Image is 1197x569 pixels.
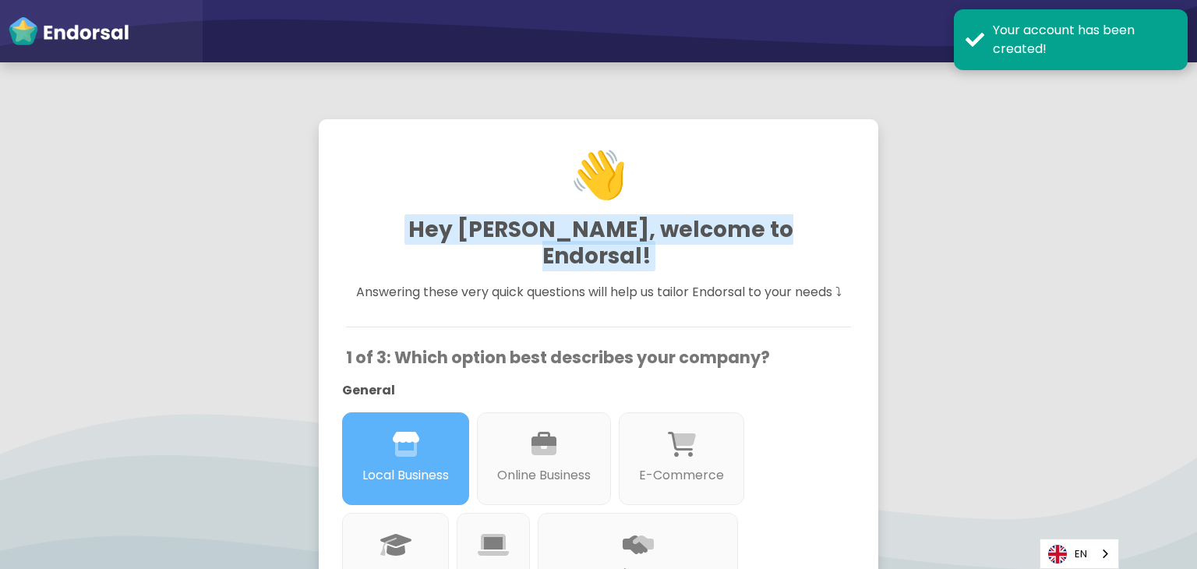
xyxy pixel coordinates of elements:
[639,466,724,485] p: E-Commerce
[1040,539,1119,569] aside: Language selected: English
[346,346,770,369] span: 1 of 3: Which option best describes your company?
[8,16,129,47] img: endorsal-logo-white@2x.png
[1040,539,1119,569] div: Language
[497,466,591,485] p: Online Business
[356,283,842,301] span: Answering these very quick questions will help us tailor Endorsal to your needs ⤵︎
[404,214,793,271] span: Hey [PERSON_NAME], welcome to Endorsal!
[347,83,849,265] h1: 👋
[362,466,449,485] p: Local Business
[1040,539,1118,568] a: EN
[342,381,832,400] p: General
[993,21,1176,58] div: Your account has been created!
